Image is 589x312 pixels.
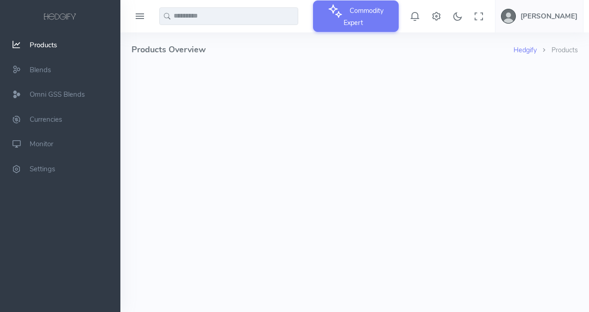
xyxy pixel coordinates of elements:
[520,12,577,20] h5: [PERSON_NAME]
[501,9,516,24] img: user-image
[42,12,78,22] img: logo
[30,115,62,124] span: Currencies
[537,45,578,56] li: Products
[30,140,53,149] span: Monitor
[30,40,57,50] span: Products
[313,11,399,20] a: Commodity Expert
[30,65,51,75] span: Blends
[30,164,55,174] span: Settings
[344,0,384,33] span: Commodity Expert
[313,0,399,32] button: Commodity Expert
[30,90,85,99] span: Omni GSS Blends
[132,32,514,67] h4: Products Overview
[514,45,537,55] a: Hedgify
